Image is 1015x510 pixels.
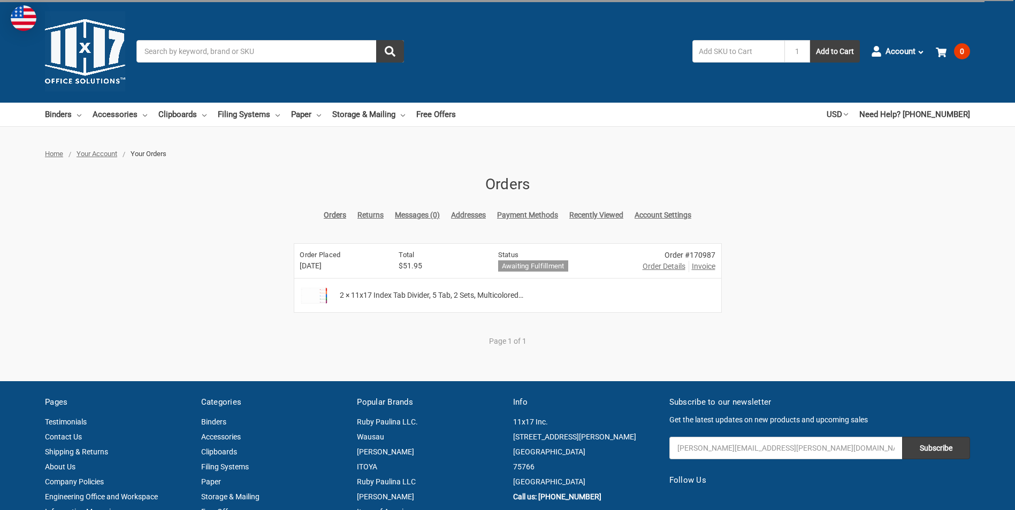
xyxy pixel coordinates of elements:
address: 11x17 Inc. [STREET_ADDRESS][PERSON_NAME] [GEOGRAPHIC_DATA] 75766 [GEOGRAPHIC_DATA] [513,414,658,489]
span: 2 × 11x17 Index Tab Divider, 5 Tab, 2 Sets, Multicolored… [340,290,523,301]
a: Recently Viewed [569,210,623,221]
a: Contact Us [45,432,82,441]
a: Addresses [451,210,486,221]
img: duty and tax information for United States [11,5,36,31]
h5: Subscribe to our newsletter [669,396,970,408]
a: Filing Systems [218,103,280,126]
a: Shipping & Returns [45,447,108,456]
a: Clipboards [158,103,207,126]
a: Filing Systems [201,462,249,471]
p: Get the latest updates on new products and upcoming sales [669,414,970,426]
a: Testimonials [45,418,87,426]
a: Free Offers [416,103,456,126]
a: Your Account [77,150,117,158]
a: Home [45,150,63,158]
input: Search by keyword, brand or SKU [136,40,404,63]
button: Add to Cart [810,40,860,63]
img: 11x17 Multi Colored 5 Tabbed Numbered from 1 to 5 Dividers (10 per Package) With Holes [296,282,331,309]
a: Wausau [357,432,384,441]
input: Add SKU to Cart [692,40,784,63]
input: Subscribe [902,437,970,459]
h5: Categories [201,396,346,408]
img: 11x17.com [45,11,125,91]
a: Company Policies [45,477,104,486]
a: Ruby Paulina LLC [357,477,416,486]
a: Orders [324,210,346,221]
span: $51.95 [399,260,480,272]
a: [PERSON_NAME] [357,447,414,456]
h6: Status [498,250,625,260]
a: About Us [45,462,75,471]
h1: Orders [294,173,722,196]
span: Your Orders [131,150,166,158]
li: Page 1 of 1 [489,335,527,347]
a: Paper [291,103,321,126]
h5: Follow Us [669,474,970,486]
a: Ruby Paulina LLC. [357,418,418,426]
span: 0 [954,43,970,59]
h5: Info [513,396,658,408]
a: Order Details [643,261,685,272]
a: Account Settings [635,210,691,221]
span: Invoice [692,261,715,272]
div: Order #170987 [643,250,715,261]
a: Accessories [201,432,241,441]
h5: Pages [45,396,190,408]
span: [DATE] [300,260,381,272]
a: Payment Methods [497,210,558,221]
a: Returns [357,210,384,221]
a: 0 [936,37,970,65]
a: Binders [201,418,226,426]
h6: Order Placed [300,250,381,260]
a: Binders [45,103,81,126]
a: [PERSON_NAME] [357,492,414,501]
a: USD [827,103,848,126]
span: Account [886,45,915,58]
a: Storage & Mailing [332,103,405,126]
h6: Total [399,250,480,260]
a: ITOYA [357,462,377,471]
a: Clipboards [201,447,237,456]
a: Storage & Mailing [201,492,260,501]
a: Accessories [93,103,147,126]
a: Call us: [PHONE_NUMBER] [513,492,601,501]
a: Need Help? [PHONE_NUMBER] [859,103,970,126]
a: Paper [201,477,221,486]
input: Your email address [669,437,902,459]
h5: Popular Brands [357,396,502,408]
a: Account [871,37,925,65]
a: Messages (0) [395,210,440,221]
h6: Awaiting fulfillment [498,260,568,272]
